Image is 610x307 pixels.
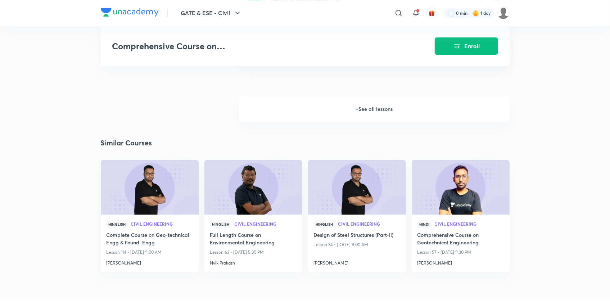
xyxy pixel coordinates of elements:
span: Hinglish [107,220,128,228]
a: Civil Engineering [338,222,400,227]
a: [PERSON_NAME] [417,257,504,266]
p: Lesson 34 • [DATE] 9:00 AM [314,240,400,249]
h2: Similar Courses [101,137,152,148]
img: avatar [429,10,435,16]
img: streak [472,9,479,17]
button: avatar [426,7,438,19]
img: Gungli takot [497,7,510,19]
p: Lesson 57 • [DATE] 9:30 PM [417,248,504,257]
a: Full Length Course on Environmental Engineering [210,231,297,248]
a: new-thumbnail [101,160,199,215]
a: new-thumbnail [308,160,406,215]
a: Comprehensive Course on Geotechnical Engineering [417,231,504,248]
button: Enroll [435,37,498,55]
button: GATE & ESE - Civil [177,6,246,20]
span: Hinglish [210,220,232,228]
a: Civil Engineering [131,222,193,227]
p: Lesson 63 • [DATE] 5:30 PM [210,248,297,257]
a: new-thumbnail [204,160,302,215]
span: Civil Engineering [435,222,504,226]
span: Hindi [417,220,432,228]
img: Company Logo [101,8,159,17]
span: Hinglish [314,220,335,228]
a: Company Logo [101,8,159,18]
a: [PERSON_NAME] [107,257,193,266]
img: new-thumbnail [203,159,303,215]
img: new-thumbnail [411,159,510,215]
p: Lesson 114 • [DATE] 9:00 AM [107,248,193,257]
a: Complete Course on Geo-technical Engg & Found. Engg [107,231,193,248]
a: Civil Engineering [235,222,297,227]
span: Civil Engineering [338,222,400,226]
h6: + See all lessons [239,96,510,122]
a: Civil Engineering [435,222,504,227]
a: [PERSON_NAME] [314,257,400,266]
a: Nvlk Prakash [210,257,297,266]
h3: Comprehensive Course on Railway/Airport/Tunnel/[GEOGRAPHIC_DATA] [112,41,394,51]
a: Design of Steel Structures (Part-ll) [314,231,400,240]
span: Civil Engineering [235,222,297,226]
span: Civil Engineering [131,222,193,226]
img: new-thumbnail [100,159,199,215]
a: new-thumbnail [412,160,510,215]
img: new-thumbnail [307,159,407,215]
